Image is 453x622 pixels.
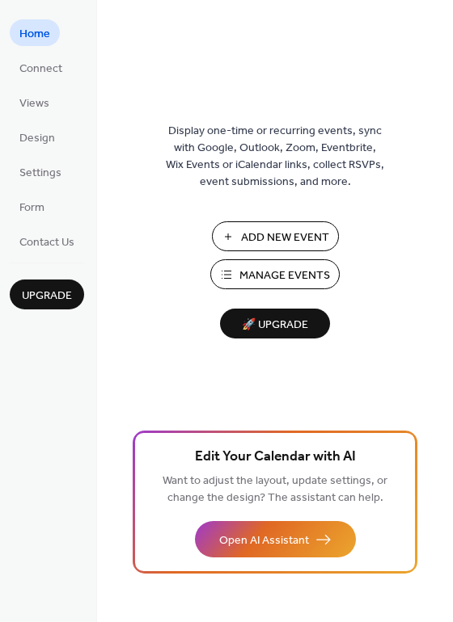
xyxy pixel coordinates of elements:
[210,259,340,289] button: Manage Events
[19,61,62,78] span: Connect
[10,158,71,185] a: Settings
[10,54,72,81] a: Connect
[19,130,55,147] span: Design
[10,228,84,254] a: Contact Us
[19,95,49,112] span: Views
[10,193,54,220] a: Form
[10,124,65,150] a: Design
[239,267,330,284] span: Manage Events
[219,532,309,549] span: Open AI Assistant
[10,19,60,46] a: Home
[195,521,356,557] button: Open AI Assistant
[19,165,61,182] span: Settings
[10,89,59,116] a: Views
[230,314,320,336] span: 🚀 Upgrade
[166,123,384,191] span: Display one-time or recurring events, sync with Google, Outlook, Zoom, Eventbrite, Wix Events or ...
[19,26,50,43] span: Home
[195,446,356,469] span: Edit Your Calendar with AI
[163,470,387,509] span: Want to adjust the layout, update settings, or change the design? The assistant can help.
[10,279,84,309] button: Upgrade
[19,200,44,216] span: Form
[19,234,74,251] span: Contact Us
[212,221,339,251] button: Add New Event
[22,288,72,305] span: Upgrade
[220,309,330,338] button: 🚀 Upgrade
[241,229,329,246] span: Add New Event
